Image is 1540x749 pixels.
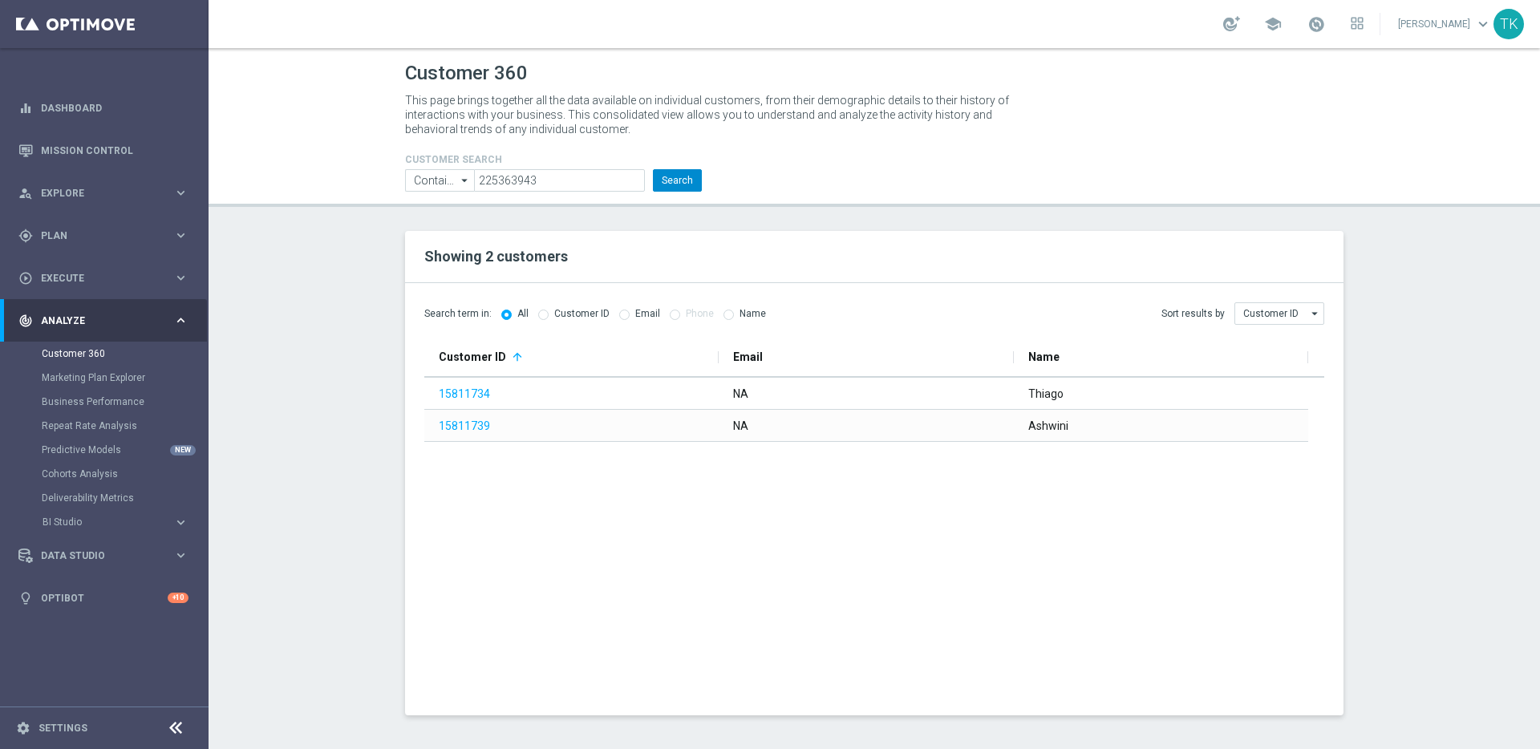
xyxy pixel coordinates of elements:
button: Data Studio keyboard_arrow_right [18,549,189,562]
div: NEW [170,445,196,455]
label: Phone [686,308,714,320]
div: Execute [18,271,173,285]
a: Optibot [41,577,168,619]
button: Mission Control [18,144,189,157]
button: play_circle_outline Execute keyboard_arrow_right [18,272,189,285]
input: Enter CID, Email, name or phone [474,169,645,192]
span: Explore [41,188,173,198]
i: play_circle_outline [18,271,33,285]
label: Email [635,308,660,320]
i: keyboard_arrow_right [173,313,188,328]
button: person_search Explore keyboard_arrow_right [18,187,189,200]
span: NA [733,387,748,400]
button: Search [653,169,702,192]
div: Explore [18,186,173,200]
a: Repeat Rate Analysis [42,419,167,432]
span: Customer ID [439,350,506,363]
div: Customer 360 [42,342,207,366]
div: Deliverability Metrics [42,486,207,510]
div: Repeat Rate Analysis [42,414,207,438]
span: Showing 2 customers [424,248,568,265]
div: Cohorts Analysis [42,462,207,486]
i: equalizer [18,101,33,115]
i: arrow_drop_down [457,170,473,191]
a: Deliverability Metrics [42,492,167,504]
div: +10 [168,593,188,603]
i: keyboard_arrow_right [173,185,188,200]
button: equalizer Dashboard [18,102,189,115]
input: Customer ID [1234,302,1324,325]
a: Business Performance [42,395,167,408]
div: Plan [18,229,173,243]
div: Predictive Models [42,438,207,462]
a: [PERSON_NAME]keyboard_arrow_down [1396,12,1493,36]
div: Dashboard [18,87,188,129]
div: Data Studio [18,549,173,563]
i: arrow_drop_down [1307,303,1323,324]
i: settings [16,721,30,735]
i: track_changes [18,314,33,328]
span: keyboard_arrow_down [1474,15,1492,33]
div: Optibot [18,577,188,619]
div: TK [1493,9,1524,39]
div: Press SPACE to select this row. [424,378,1308,410]
i: person_search [18,186,33,200]
span: Sort results by [1161,307,1225,321]
i: keyboard_arrow_right [173,548,188,563]
h4: CUSTOMER SEARCH [405,154,702,165]
span: Ashwini [1028,419,1068,432]
a: Cohorts Analysis [42,468,167,480]
button: gps_fixed Plan keyboard_arrow_right [18,229,189,242]
div: Analyze [18,314,173,328]
button: BI Studio keyboard_arrow_right [42,516,189,528]
span: Data Studio [41,551,173,561]
span: BI Studio [43,517,157,527]
span: NA [733,419,748,432]
a: Dashboard [41,87,188,129]
a: Mission Control [41,129,188,172]
i: lightbulb [18,591,33,605]
i: gps_fixed [18,229,33,243]
p: This page brings together all the data available on individual customers, from their demographic ... [405,93,1023,136]
button: track_changes Analyze keyboard_arrow_right [18,314,189,327]
a: Customer 360 [42,347,167,360]
a: 15811734 [439,387,490,400]
div: BI Studio [42,510,207,534]
span: Name [1028,350,1060,363]
a: Predictive Models [42,443,167,456]
h1: Customer 360 [405,62,1343,85]
div: Marketing Plan Explorer [42,366,207,390]
a: Marketing Plan Explorer [42,371,167,384]
i: keyboard_arrow_right [173,228,188,243]
label: All [517,308,529,320]
button: lightbulb Optibot +10 [18,592,189,605]
label: Customer ID [554,308,610,320]
div: BI Studio [43,517,173,527]
i: keyboard_arrow_right [173,515,188,530]
span: Thiago [1028,387,1064,400]
span: school [1264,15,1282,33]
span: Execute [41,273,173,283]
a: 15811739 [439,419,490,432]
span: Email [733,350,763,363]
a: Settings [38,723,87,733]
span: Search term in: [424,307,492,321]
i: keyboard_arrow_right [173,270,188,285]
label: Name [740,308,766,320]
div: Business Performance [42,390,207,414]
span: Analyze [41,316,173,326]
span: Plan [41,231,173,241]
input: Contains [405,169,474,192]
div: Press SPACE to select this row. [424,410,1308,442]
div: Mission Control [18,129,188,172]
